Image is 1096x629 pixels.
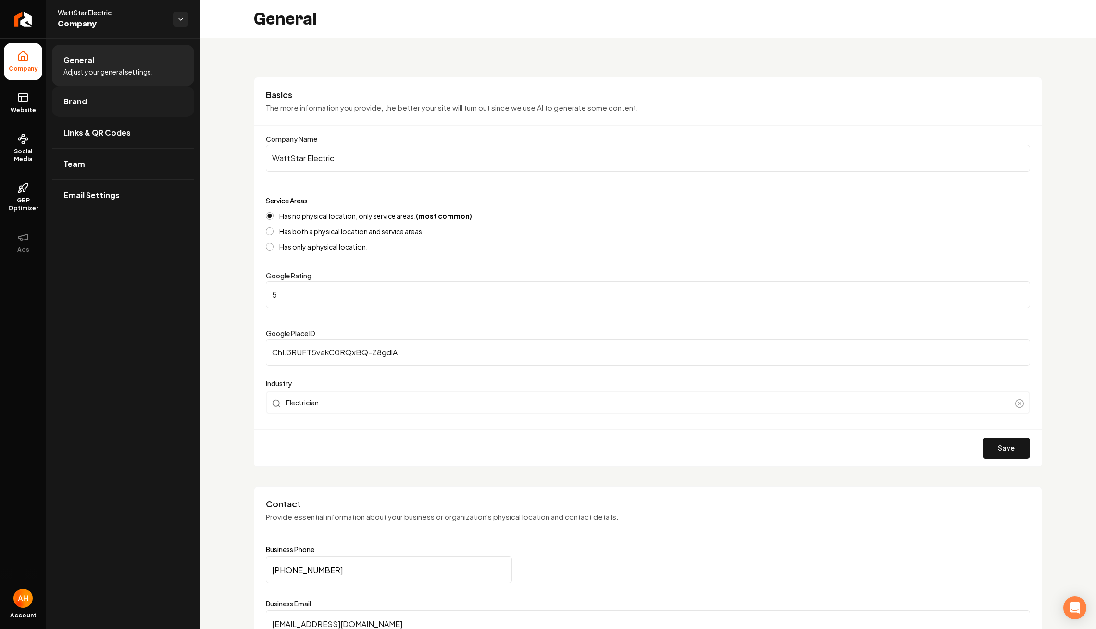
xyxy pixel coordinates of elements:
h3: Contact [266,498,1030,510]
span: Ads [13,246,33,253]
a: Links & QR Codes [52,117,194,148]
input: Google Place ID [266,339,1030,366]
button: Open user button [13,589,33,608]
a: Social Media [4,126,42,171]
span: Account [10,612,37,619]
span: Company [5,65,42,73]
a: Team [52,149,194,179]
input: Google Rating [266,281,1030,308]
img: Anthony Hurgoi [13,589,33,608]
img: Rebolt Logo [14,12,32,27]
div: Open Intercom Messenger [1063,596,1086,619]
h3: Basics [266,89,1030,101]
label: Industry [266,377,1030,389]
label: Business Phone [266,546,1030,553]
p: Provide essential information about your business or organization's physical location and contact... [266,512,1030,523]
span: Social Media [4,148,42,163]
span: Website [7,106,40,114]
strong: (most common) [416,212,472,220]
p: The more information you provide, the better your site will turn out since we use AI to generate ... [266,102,1030,113]
label: Service Areas [266,196,308,205]
label: Company Name [266,135,317,143]
a: GBP Optimizer [4,175,42,220]
label: Google Place ID [266,329,315,338]
span: Adjust your general settings. [63,67,153,76]
span: WattStar Electric [58,8,165,17]
label: Has no physical location, only service areas. [279,213,472,219]
span: General [63,54,94,66]
a: Website [4,84,42,122]
label: Has both a physical location and service areas. [279,228,424,235]
span: Company [58,17,165,31]
span: Email Settings [63,189,120,201]
span: GBP Optimizer [4,197,42,212]
span: Brand [63,96,87,107]
span: Links & QR Codes [63,127,131,138]
h2: General [254,10,317,29]
span: Team [63,158,85,170]
button: Ads [4,224,42,261]
button: Save [983,438,1030,459]
label: Business Email [266,599,1030,608]
label: Has only a physical location. [279,243,368,250]
input: Company Name [266,145,1030,172]
label: Google Rating [266,271,311,280]
a: Brand [52,86,194,117]
a: Email Settings [52,180,194,211]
